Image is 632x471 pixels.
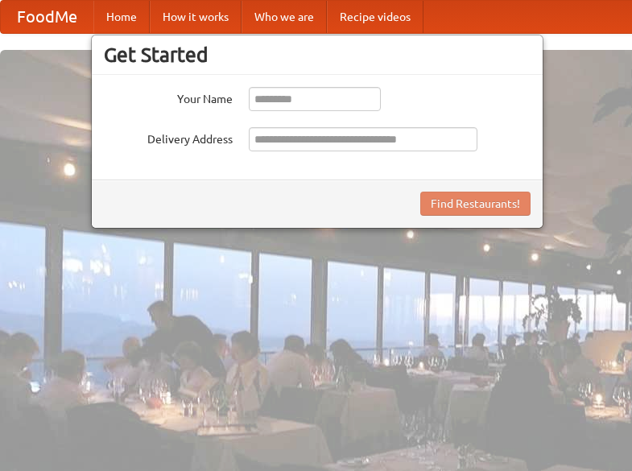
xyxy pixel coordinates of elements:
[104,127,233,147] label: Delivery Address
[150,1,242,33] a: How it works
[242,1,327,33] a: Who we are
[104,87,233,107] label: Your Name
[327,1,423,33] a: Recipe videos
[1,1,93,33] a: FoodMe
[420,192,531,216] button: Find Restaurants!
[93,1,150,33] a: Home
[104,43,531,67] h3: Get Started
